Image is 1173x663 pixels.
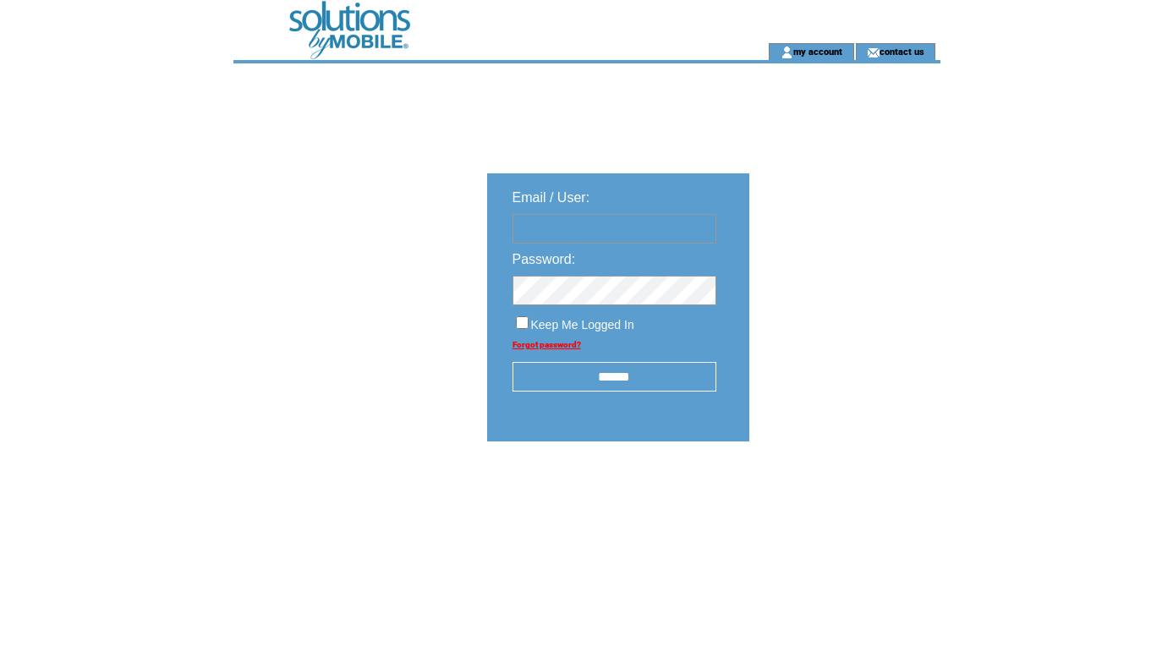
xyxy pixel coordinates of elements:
img: account_icon.gif [781,46,793,59]
img: transparent.png [798,484,883,505]
span: Email / User: [513,190,590,205]
img: contact_us_icon.gif [867,46,880,59]
a: my account [793,46,842,57]
a: contact us [880,46,924,57]
a: Forgot password? [513,340,581,349]
span: Keep Me Logged In [531,318,634,331]
span: Password: [513,252,576,266]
